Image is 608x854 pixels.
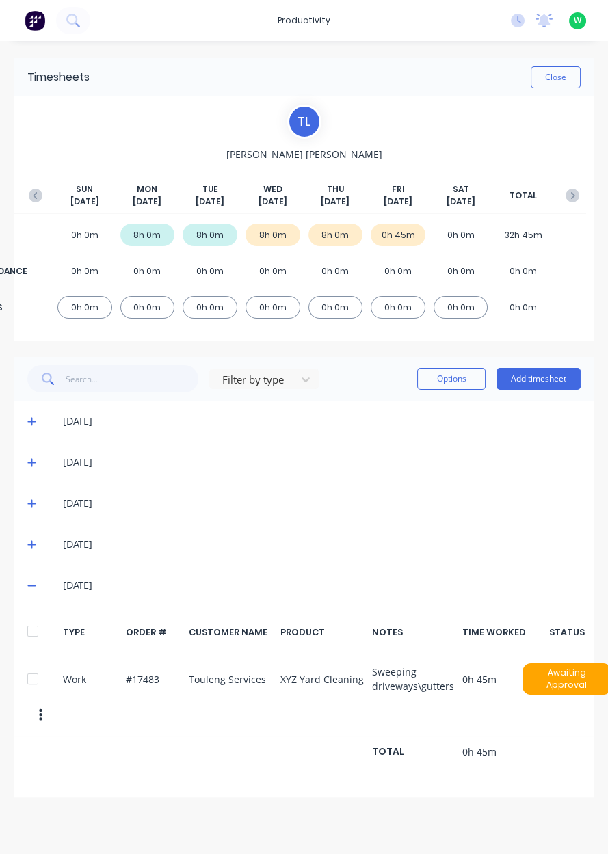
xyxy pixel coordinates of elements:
[183,260,237,282] div: 0h 0m
[447,196,475,208] span: [DATE]
[137,183,157,196] span: MON
[271,10,337,31] div: productivity
[183,296,237,319] div: 0h 0m
[246,296,300,319] div: 0h 0m
[371,296,425,319] div: 0h 0m
[120,296,175,319] div: 0h 0m
[496,260,551,282] div: 0h 0m
[57,224,112,246] div: 0h 0m
[76,183,93,196] span: SUN
[57,260,112,282] div: 0h 0m
[202,183,218,196] span: TUE
[308,260,363,282] div: 0h 0m
[63,578,581,593] div: [DATE]
[574,14,581,27] span: W
[308,224,363,246] div: 8h 0m
[371,224,425,246] div: 0h 45m
[66,365,199,392] input: Search...
[496,296,551,319] div: 0h 0m
[63,414,581,429] div: [DATE]
[70,196,99,208] span: [DATE]
[246,224,300,246] div: 8h 0m
[417,368,486,390] button: Options
[126,626,181,639] div: ORDER #
[510,189,537,202] span: TOTAL
[434,260,488,282] div: 0h 0m
[226,147,382,161] span: [PERSON_NAME] [PERSON_NAME]
[63,496,581,511] div: [DATE]
[120,224,175,246] div: 8h 0m
[183,224,237,246] div: 8h 0m
[63,537,581,552] div: [DATE]
[453,183,469,196] span: SAT
[462,626,545,639] div: TIME WORKED
[531,66,581,88] button: Close
[434,224,488,246] div: 0h 0m
[63,455,581,470] div: [DATE]
[327,183,344,196] span: THU
[496,224,551,246] div: 32h 45m
[280,626,365,639] div: PRODUCT
[27,69,90,85] div: Timesheets
[120,260,175,282] div: 0h 0m
[308,296,363,319] div: 0h 0m
[196,196,224,208] span: [DATE]
[263,183,282,196] span: WED
[553,626,581,639] div: STATUS
[246,260,300,282] div: 0h 0m
[372,626,455,639] div: NOTES
[63,626,118,639] div: TYPE
[25,10,45,31] img: Factory
[321,196,349,208] span: [DATE]
[434,296,488,319] div: 0h 0m
[497,368,581,390] button: Add timesheet
[133,196,161,208] span: [DATE]
[287,105,321,139] div: T L
[189,626,273,639] div: CUSTOMER NAME
[57,296,112,319] div: 0h 0m
[259,196,287,208] span: [DATE]
[384,196,412,208] span: [DATE]
[371,260,425,282] div: 0h 0m
[391,183,404,196] span: FRI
